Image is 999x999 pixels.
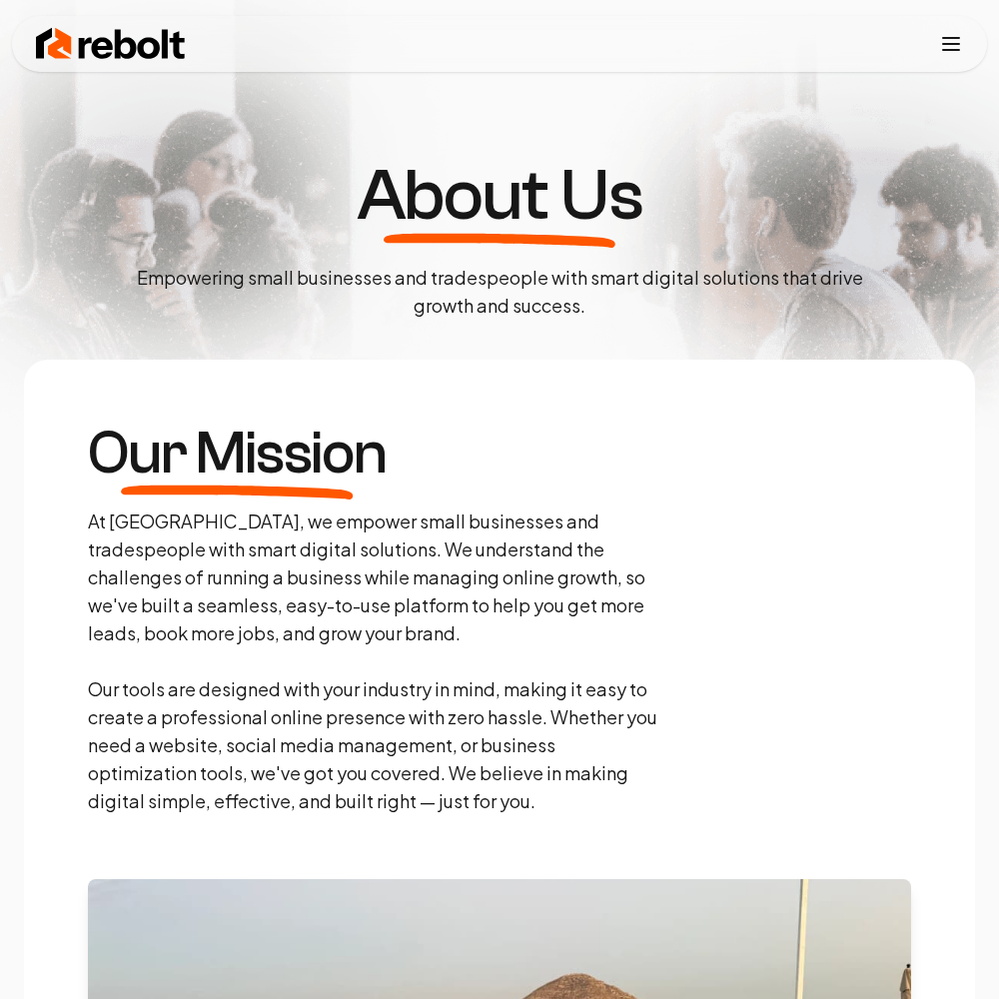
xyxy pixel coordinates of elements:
p: At [GEOGRAPHIC_DATA], we empower small businesses and tradespeople with smart digital solutions. ... [88,507,663,815]
img: Rebolt Logo [36,24,186,64]
h1: About Us [357,160,642,232]
button: Toggle mobile menu [939,32,963,56]
p: Empowering small businesses and tradespeople with smart digital solutions that drive growth and s... [120,264,879,320]
h3: Our Mission [88,424,387,484]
